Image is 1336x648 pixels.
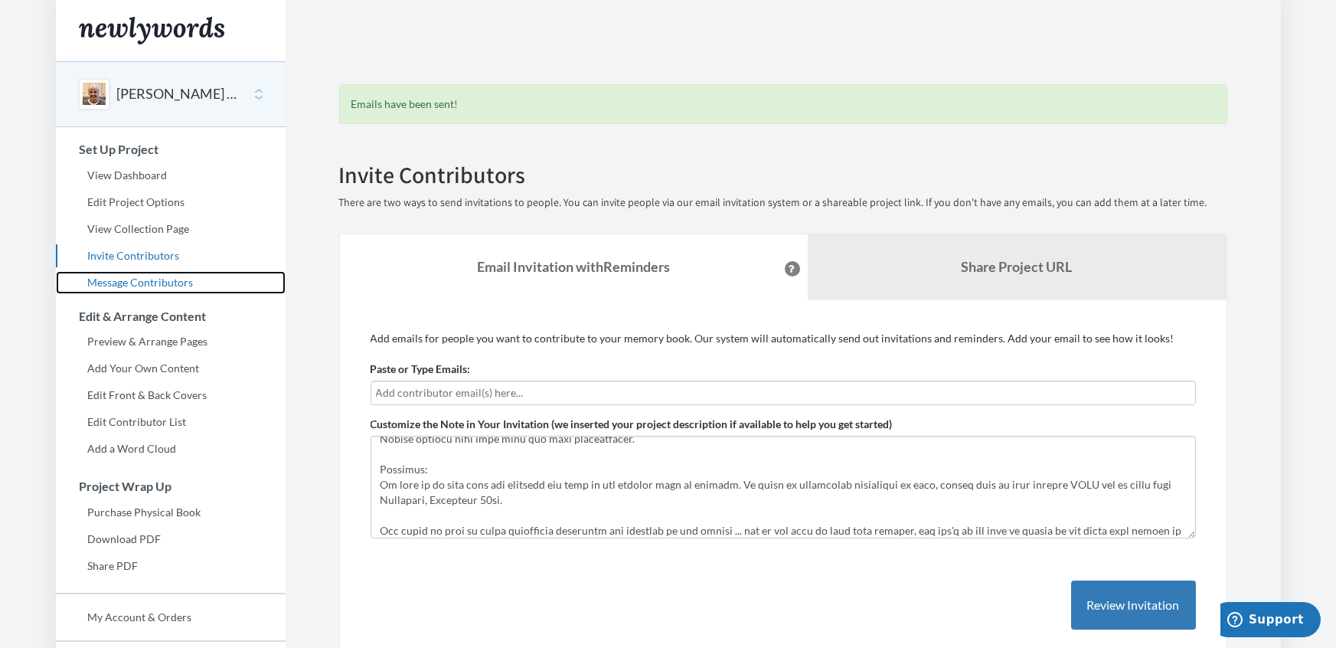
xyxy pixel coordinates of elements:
[57,479,286,493] h3: Project Wrap Up
[57,142,286,156] h3: Set Up Project
[376,385,1191,401] input: Add contributor email(s) here...
[56,164,286,187] a: View Dashboard
[56,606,286,629] a: My Account & Orders
[371,362,471,377] label: Paste or Type Emails:
[56,271,286,294] a: Message Contributors
[117,84,241,104] button: [PERSON_NAME] 90th Birthday
[56,244,286,267] a: Invite Contributors
[1220,602,1321,640] iframe: Opens a widget where you can chat to one of our agents
[56,330,286,353] a: Preview & Arrange Pages
[56,555,286,578] a: Share PDF
[339,84,1227,124] div: Emails have been sent!
[339,162,1227,188] h2: Invite Contributors
[1071,581,1196,630] button: Review Invitation
[56,528,286,551] a: Download PDF
[56,357,286,380] a: Add Your Own Content
[56,218,286,241] a: View Collection Page
[371,436,1196,538] textarea: Lore ipsumdo sit ametco ad Elitsedd Eius (Temp) ~ In utla et dol magn, ali eni a MIN veniamqu nos...
[962,258,1073,275] b: Share Project URL
[56,191,286,214] a: Edit Project Options
[477,258,670,275] strong: Email Invitation with Reminders
[339,195,1227,211] p: There are two ways to send invitations to people. You can invite people via our email invitation ...
[56,501,286,524] a: Purchase Physical Book
[56,384,286,407] a: Edit Front & Back Covers
[56,437,286,460] a: Add a Word Cloud
[371,417,893,432] label: Customize the Note in Your Invitation (we inserted your project description if available to help ...
[56,411,286,434] a: Edit Contributor List
[57,309,286,323] h3: Edit & Arrange Content
[371,331,1196,346] p: Add emails for people you want to contribute to your memory book. Our system will automatically s...
[79,17,224,44] img: Newlywords logo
